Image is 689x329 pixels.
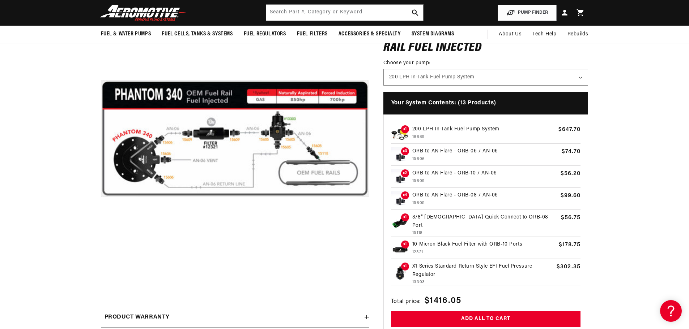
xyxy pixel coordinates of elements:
a: ORB to AN Flare x3 ORB to AN Flare - ORB-06 / AN-06 15606 $74.70 [391,147,581,166]
p: 15605 [412,199,558,206]
span: Total price: [391,297,421,307]
a: 10 Micron Black Fuel Filter with ORB-10 Ports x1 10 Micron Black Fuel Filter with ORB-10 Ports 12... [391,241,581,259]
p: ORB to AN Flare - ORB-06 / AN-06 [412,147,559,155]
a: 3/8'' Female Quick Connect to ORB-08 Port x1 3/8'' [DEMOGRAPHIC_DATA] Quick Connect to ORB-08 Por... [391,213,581,237]
p: 3/8'' [DEMOGRAPHIC_DATA] Quick Connect to ORB-08 Port [412,213,558,230]
a: 200 LPH In-Tank Fuel Pump System x1 200 LPH In-Tank Fuel Pump System 18689 $647.70 [391,125,581,144]
label: Choose your pump: [383,59,588,66]
span: $1416.05 [425,294,461,307]
button: PUMP FINDER [498,5,557,21]
span: $178.75 [559,241,580,249]
a: ORB to AN Flare x2 ORB to AN Flare - ORB-10 / AN-06 15609 $56.20 [391,169,581,188]
span: x1 [401,213,409,221]
span: $99.60 [561,191,580,200]
span: x4 [401,191,409,199]
span: $56.75 [561,213,580,222]
p: 15606 [412,155,559,162]
span: x1 [401,125,409,133]
span: Fuel Cells, Tanks & Systems [162,30,233,38]
span: Fuel Regulators [244,30,286,38]
summary: Accessories & Specialty [333,26,406,43]
span: Fuel & Water Pumps [101,30,151,38]
span: $74.70 [562,147,580,156]
img: Aeromotive [98,4,188,21]
p: 15609 [412,177,558,184]
p: 10 Micron Black Fuel Filter with ORB-10 Ports [412,241,556,248]
span: $302.35 [557,263,580,271]
span: x1 [401,241,409,248]
a: X1 Series Standard Return Style EFI Fuel Pressure Regulator x1 X1 Series Standard Return Style EF... [391,263,581,286]
span: Accessories & Specialty [339,30,401,38]
span: System Diagrams [412,30,454,38]
p: ORB to AN Flare - ORB-08 / AN-06 [412,191,558,199]
img: ORB to AN Flare [391,147,409,165]
a: ORB to AN Flare x4 ORB to AN Flare - ORB-08 / AN-06 15605 $99.60 [391,191,581,210]
h2: Product warranty [105,313,170,322]
span: $647.70 [558,125,580,134]
img: 10 Micron Black Fuel Filter with ORB-10 Ports [391,241,409,259]
span: $56.20 [561,169,580,178]
media-gallery: Gallery Viewer [101,5,369,292]
img: 3/8'' Female Quick Connect to ORB-08 Port [391,213,409,231]
summary: Fuel Cells, Tanks & Systems [156,26,238,43]
span: x3 [401,147,409,155]
summary: Fuel Filters [292,26,333,43]
img: X1 Series Standard Return Style EFI Fuel Pressure Regulator [391,263,409,281]
p: 13303 [412,279,554,286]
span: About Us [499,31,522,37]
summary: Product warranty [101,307,369,328]
span: Fuel Filters [297,30,328,38]
p: 12321 [412,248,556,255]
span: x2 [401,169,409,177]
p: ORB to AN Flare - ORB-10 / AN-06 [412,169,558,177]
p: 200 LPH In-Tank Fuel Pump System [412,125,556,133]
a: About Us [493,26,527,43]
button: Add all to cart [391,311,581,327]
summary: Fuel Regulators [238,26,292,43]
h4: Your System Contents: (13 Products) [383,91,588,114]
img: ORB to AN Flare [391,169,409,187]
span: Rebuilds [567,30,588,38]
button: search button [407,5,423,21]
p: 15118 [412,230,558,237]
summary: Tech Help [527,26,562,43]
p: 18689 [412,133,556,140]
span: x1 [401,263,409,270]
input: Search by Part Number, Category or Keyword [266,5,423,21]
summary: Fuel & Water Pumps [95,26,157,43]
img: ORB to AN Flare [391,191,409,209]
p: X1 Series Standard Return Style EFI Fuel Pressure Regulator [412,263,554,279]
span: Tech Help [532,30,556,38]
h1: Phantom Stealth 200/340 OEM Fuel Rail Fuel Injected [383,31,588,53]
img: 200 LPH In-Tank Fuel Pump System [391,125,409,143]
summary: System Diagrams [406,26,460,43]
summary: Rebuilds [562,26,594,43]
